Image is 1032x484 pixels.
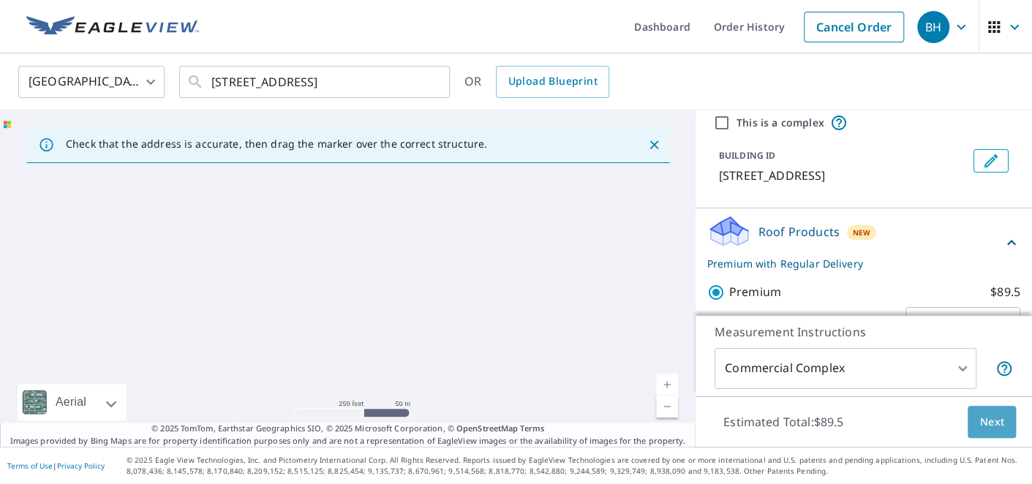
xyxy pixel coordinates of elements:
p: Premium [729,283,781,301]
div: Roof ProductsNewPremium with Regular Delivery [707,214,1020,271]
div: Aerial [18,384,127,420]
button: Edit building 1 [973,149,1009,173]
input: Search by address or latitude-longitude [211,61,420,102]
span: Each building may require a separate measurement report; if so, your account will be billed per r... [995,360,1013,377]
div: [GEOGRAPHIC_DATA] [18,61,165,102]
span: © 2025 TomTom, Earthstar Geographics SIO, © 2025 Microsoft Corporation, © [151,423,544,435]
p: | [7,461,105,470]
p: [STREET_ADDRESS] [719,167,968,184]
a: Cancel Order [804,12,904,42]
p: Measurement Instructions [715,323,1013,341]
p: Check that the address is accurate, then drag the marker over the correct structure. [66,137,487,151]
span: Next [979,413,1004,431]
a: Privacy Policy [57,461,105,471]
button: Close [644,135,663,154]
label: This is a complex [737,116,824,130]
span: New [853,227,871,238]
p: Delivery [707,314,905,327]
div: Commercial Complex [715,348,976,389]
p: © 2025 Eagle View Technologies, Inc. and Pictometry International Corp. All Rights Reserved. Repo... [127,455,1025,477]
a: Current Level 17, Zoom In [656,374,678,396]
p: Estimated Total: $89.5 [712,406,855,438]
img: EV Logo [26,16,199,38]
div: OR [464,66,609,98]
a: Terms [520,423,544,434]
button: Next [968,406,1016,439]
div: Regular $0 [905,300,1020,341]
a: Upload Blueprint [496,66,609,98]
a: OpenStreetMap [456,423,518,434]
p: BUILDING ID [719,149,775,162]
div: BH [917,11,949,43]
a: Current Level 17, Zoom Out [656,396,678,417]
span: Upload Blueprint [508,72,597,91]
div: Aerial [51,384,91,420]
p: Roof Products [758,223,840,241]
p: Premium with Regular Delivery [707,256,1003,271]
p: $89.5 [990,283,1020,301]
a: Terms of Use [7,461,53,471]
